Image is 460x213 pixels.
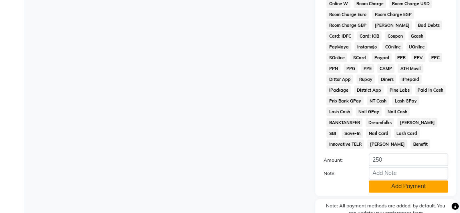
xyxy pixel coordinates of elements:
span: PPG [344,64,358,73]
span: Save-In [342,129,363,138]
span: District App [354,85,384,94]
span: Paid in Cash [415,85,446,94]
span: Pnb Bank GPay [326,96,364,105]
span: Room Charge EGP [372,10,414,19]
label: Amount: [317,157,363,164]
span: Dreamfolks [366,118,394,127]
span: CAMP [377,64,395,73]
input: Amount [369,153,448,166]
span: Lash Cash [326,107,352,116]
span: PPE [361,64,374,73]
span: Card: IOB [357,31,382,40]
span: Rupay [356,74,375,84]
span: Coupon [385,31,405,40]
span: PayMaya [326,42,351,51]
span: Pine Labs [387,85,412,94]
span: Bad Debts [415,20,442,30]
span: PPR [395,53,408,62]
span: Instamojo [354,42,379,51]
label: Note: [317,170,363,177]
span: [PERSON_NAME] [367,139,407,149]
span: UOnline [406,42,428,51]
input: Add Note [369,167,448,179]
span: Nail Card [366,129,391,138]
span: Card: IDFC [326,31,354,40]
span: iPackage [326,85,351,94]
span: COnline [382,42,403,51]
span: PPC [428,53,442,62]
span: ATH Movil [398,64,423,73]
span: Nail Cash [385,107,410,116]
span: PPV [411,53,425,62]
span: Innovative TELR [326,139,364,149]
span: iPrepaid [399,74,422,84]
span: SOnline [326,53,347,62]
span: Gcash [408,31,426,40]
span: NT Cash [367,96,389,105]
span: Diners [378,74,396,84]
span: Room Charge GBP [326,20,369,30]
span: SCard [350,53,368,62]
span: Lash Card [394,129,420,138]
span: Benefit [410,139,430,149]
span: Lash GPay [392,96,419,105]
span: BANKTANSFER [326,118,362,127]
span: [PERSON_NAME] [372,20,412,30]
span: Dittor App [326,74,353,84]
span: SBI [326,129,338,138]
span: [PERSON_NAME] [397,118,437,127]
span: Nail GPay [356,107,382,116]
button: Add Payment [369,180,448,193]
span: Paypal [372,53,392,62]
span: PPN [326,64,340,73]
span: Room Charge Euro [326,10,369,19]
